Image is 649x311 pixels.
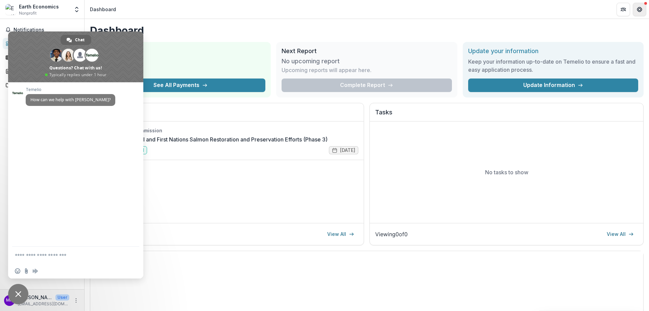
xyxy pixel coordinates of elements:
p: Viewing 0 of 0 [375,230,408,238]
span: Nonprofit [19,10,37,16]
a: View All [603,229,638,240]
h2: Next Report [282,47,452,55]
h2: Tasks [375,109,638,121]
p: [PERSON_NAME] [18,294,53,301]
button: Partners [617,3,630,16]
h2: Update your information [468,47,638,55]
button: Notifications [3,24,81,35]
p: No tasks to show [485,168,528,176]
div: Dashboard [90,6,116,13]
button: Get Help [633,3,646,16]
a: Chat [61,35,91,45]
a: View All [323,229,358,240]
button: See All Payments [95,79,265,92]
a: Tasks [3,52,81,63]
span: Audio message [32,268,38,274]
h3: Keep your information up-to-date on Temelio to ensure a fast and easy application process. [468,58,638,74]
nav: breadcrumb [87,4,119,14]
span: Temelio [26,87,115,92]
div: Earth Economics [19,3,59,10]
button: More [72,296,80,305]
a: Documents [3,80,81,91]
div: Mark Holcomb [6,298,13,303]
p: [EMAIL_ADDRESS][DOMAIN_NAME] [18,301,69,307]
span: Notifications [14,27,79,33]
h2: Total Awarded [95,47,265,55]
span: Chat [75,35,85,45]
img: Earth Economics [5,4,16,15]
span: Insert an emoji [15,268,20,274]
p: Upcoming reports will appear here. [282,66,371,74]
h1: Dashboard [90,24,644,37]
a: Update Information [468,79,638,92]
a: Dashboard [3,38,81,49]
span: How can we help with [PERSON_NAME]? [30,97,111,103]
a: Coordinating Tribal and First Nations Salmon Restoration and Preservation Efforts (Phase 3) [96,135,328,143]
button: Open entity switcher [72,3,81,16]
p: User [55,294,69,301]
a: Proposals [3,66,81,77]
h2: Proposals [96,109,358,121]
h3: No upcoming report [282,58,340,65]
textarea: Compose your message... [15,247,123,264]
a: Close chat [8,284,28,304]
span: Send a file [24,268,29,274]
